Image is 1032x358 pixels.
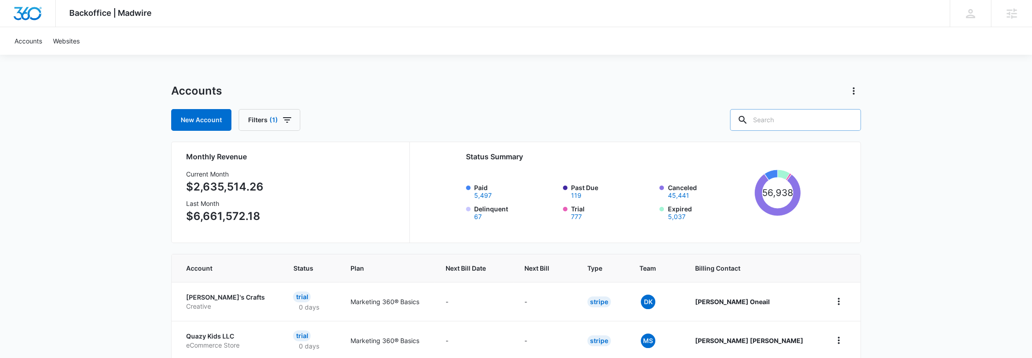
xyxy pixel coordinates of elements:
label: Paid [474,183,557,199]
div: Stripe [587,335,611,346]
div: Stripe [587,296,611,307]
p: 0 days [293,302,324,312]
h2: Monthly Revenue [186,151,398,162]
p: Marketing 360® Basics [350,297,424,306]
h3: Last Month [186,199,264,208]
label: Canceled [667,183,751,199]
a: Websites [48,27,85,55]
p: Marketing 360® Basics [350,336,424,345]
button: Delinquent [474,214,482,220]
p: Quazy Kids LLC [186,332,271,341]
span: Next Bill [524,263,552,273]
h3: Current Month [186,169,264,179]
strong: [PERSON_NAME] [PERSON_NAME] [695,337,803,344]
label: Delinquent [474,204,557,220]
span: Status [293,263,316,273]
button: Trial [571,214,582,220]
button: Past Due [571,192,581,199]
span: Account [186,263,258,273]
a: [PERSON_NAME]'s CraftsCreative [186,293,271,310]
span: MS [641,334,655,348]
span: Backoffice | Madwire [69,8,152,18]
div: Trial [293,291,311,302]
p: $2,635,514.26 [186,179,264,195]
div: Trial [293,330,311,341]
a: Accounts [9,27,48,55]
button: Filters(1) [239,109,300,131]
span: DK [641,295,655,309]
p: $6,661,572.18 [186,208,264,224]
span: Billing Contact [695,263,810,273]
strong: [PERSON_NAME] Oneail [695,298,770,305]
span: (1) [269,117,278,123]
button: Paid [474,192,492,199]
tspan: 56,938 [762,187,793,198]
p: [PERSON_NAME]'s Crafts [186,293,271,302]
label: Trial [571,204,654,220]
h2: Status Summary [466,151,801,162]
h1: Accounts [171,84,222,98]
button: Actions [846,84,861,98]
p: eCommerce Store [186,341,271,350]
button: home [831,294,846,309]
input: Search [730,109,861,131]
p: 0 days [293,341,324,351]
button: Expired [667,214,685,220]
a: New Account [171,109,231,131]
button: home [831,333,846,348]
button: Canceled [667,192,689,199]
td: - [435,282,514,321]
p: Creative [186,302,271,311]
td: - [514,282,576,321]
label: Past Due [571,183,654,199]
a: Quazy Kids LLCeCommerce Store [186,332,271,349]
span: Team [639,263,660,273]
span: Plan [350,263,424,273]
span: Next Bill Date [446,263,490,273]
label: Expired [667,204,751,220]
span: Type [587,263,605,273]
